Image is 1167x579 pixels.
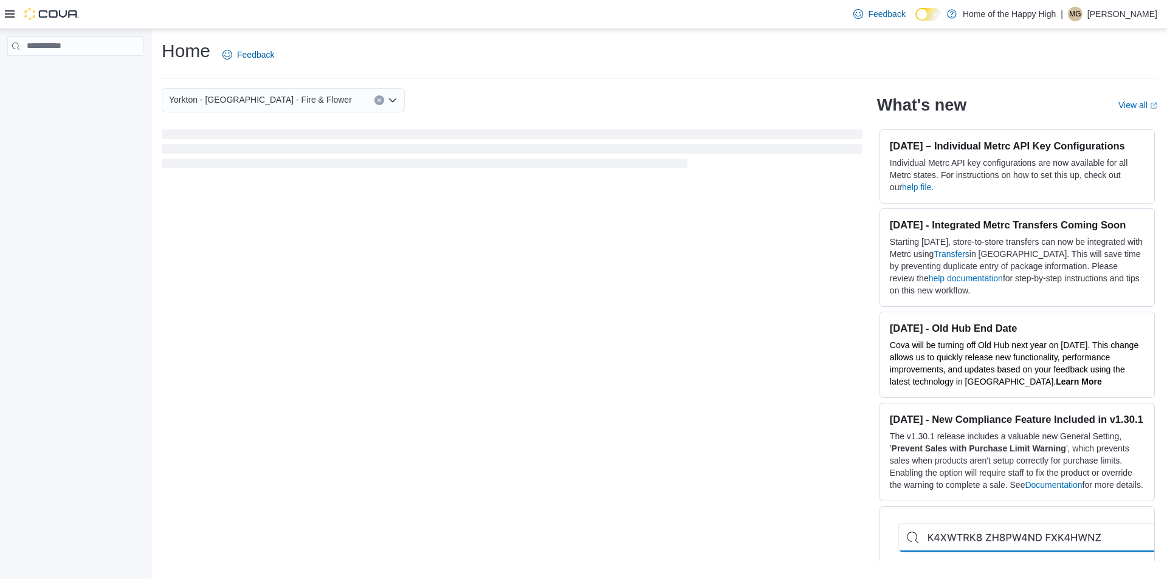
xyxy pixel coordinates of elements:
button: Open list of options [388,95,398,105]
p: Home of the Happy High [963,7,1056,21]
a: Learn More [1056,377,1101,386]
h2: What's new [877,95,966,115]
a: Feedback [218,43,279,67]
h3: [DATE] – Individual Metrc API Key Configurations [890,140,1145,152]
a: Feedback [849,2,910,26]
h3: [DATE] - Old Hub End Date [890,322,1145,334]
a: Transfers [934,249,969,259]
h1: Home [162,39,210,63]
button: Clear input [374,95,384,105]
p: | [1061,7,1063,21]
a: View allExternal link [1118,100,1157,110]
h3: [DATE] - Integrated Metrc Transfers Coming Soon [890,219,1145,231]
a: help file [902,182,931,192]
nav: Complex example [7,58,143,87]
a: help documentation [929,273,1003,283]
span: Cova will be turning off Old Hub next year on [DATE]. This change allows us to quickly release ne... [890,340,1138,386]
span: Feedback [237,49,274,61]
span: Feedback [868,8,905,20]
p: Individual Metrc API key configurations are now available for all Metrc states. For instructions ... [890,157,1145,193]
h3: [DATE] - New Compliance Feature Included in v1.30.1 [890,413,1145,425]
p: The v1.30.1 release includes a valuable new General Setting, ' ', which prevents sales when produ... [890,430,1145,491]
a: Documentation [1025,480,1082,490]
span: Loading [162,132,862,171]
p: Starting [DATE], store-to-store transfers can now be integrated with Metrc using in [GEOGRAPHIC_D... [890,236,1145,296]
span: Yorkton - [GEOGRAPHIC_DATA] - Fire & Flower [169,92,352,107]
div: Machaela Gardner [1068,7,1083,21]
svg: External link [1150,102,1157,109]
strong: Prevent Sales with Purchase Limit Warning [892,444,1066,453]
p: [PERSON_NAME] [1087,7,1157,21]
span: MG [1069,7,1081,21]
input: Dark Mode [915,8,941,21]
img: Cova [24,8,79,20]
